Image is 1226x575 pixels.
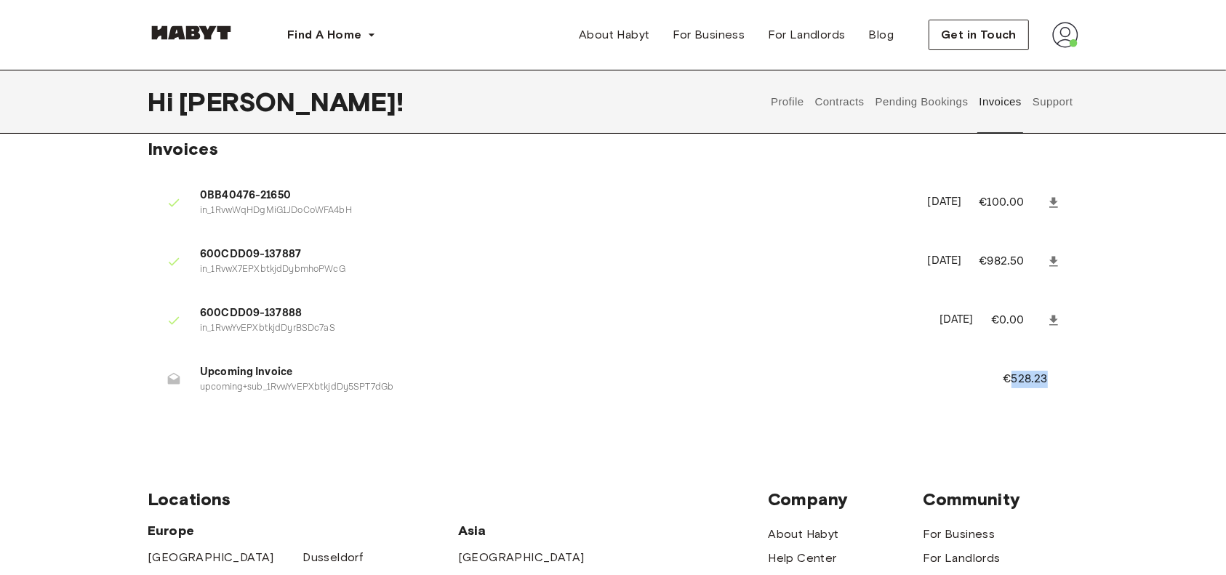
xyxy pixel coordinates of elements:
span: Asia [458,522,613,539]
span: Locations [148,488,768,510]
span: Find A Home [287,26,361,44]
span: Invoices [148,138,218,159]
span: [PERSON_NAME] ! [179,87,404,117]
button: Invoices [977,70,1023,134]
button: Profile [769,70,806,134]
span: Get in Touch [941,26,1017,44]
img: Habyt [148,25,235,40]
p: €528.23 [1003,371,1067,388]
span: For Business [673,26,745,44]
div: user profile tabs [766,70,1078,134]
p: in_1RvwX7EPXbtkjdDybmhoPWcG [200,263,910,277]
span: 600CDD09-137888 [200,305,922,322]
span: Community [923,488,1078,510]
p: €982.50 [979,253,1043,270]
p: €0.00 [991,312,1043,329]
button: Get in Touch [929,20,1029,50]
a: Help Center [768,550,836,567]
a: Dusseldorf [303,549,363,566]
p: in_1RvwWqHDgMiG1JDoCoWFA4bH [200,204,910,218]
button: Find A Home [276,20,388,49]
span: 0BB40476-21650 [200,188,910,204]
a: [GEOGRAPHIC_DATA] [148,549,274,566]
p: upcoming+sub_1RvwYvEPXbtkjdDy5SPT7dGb [200,381,968,395]
a: For Landlords [756,20,857,49]
a: For Landlords [923,550,1001,567]
span: Blog [869,26,894,44]
button: Support [1030,70,1075,134]
p: in_1RvwYvEPXbtkjdDyrBSDc7aS [200,322,922,336]
span: Upcoming Invoice [200,364,968,381]
a: For Business [662,20,757,49]
a: Blog [857,20,906,49]
span: Company [768,488,923,510]
span: For Landlords [768,26,845,44]
a: [GEOGRAPHIC_DATA] [458,549,585,566]
button: Pending Bookings [873,70,970,134]
p: [DATE] [928,253,962,270]
span: 600CDD09-137887 [200,246,910,263]
span: About Habyt [579,26,649,44]
a: About Habyt [768,526,838,543]
p: [DATE] [939,312,974,329]
img: avatar [1052,22,1078,48]
p: [DATE] [928,194,962,211]
a: For Business [923,526,995,543]
button: Contracts [813,70,866,134]
span: Hi [148,87,179,117]
span: Europe [148,522,458,539]
a: About Habyt [567,20,661,49]
p: €100.00 [979,194,1043,212]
